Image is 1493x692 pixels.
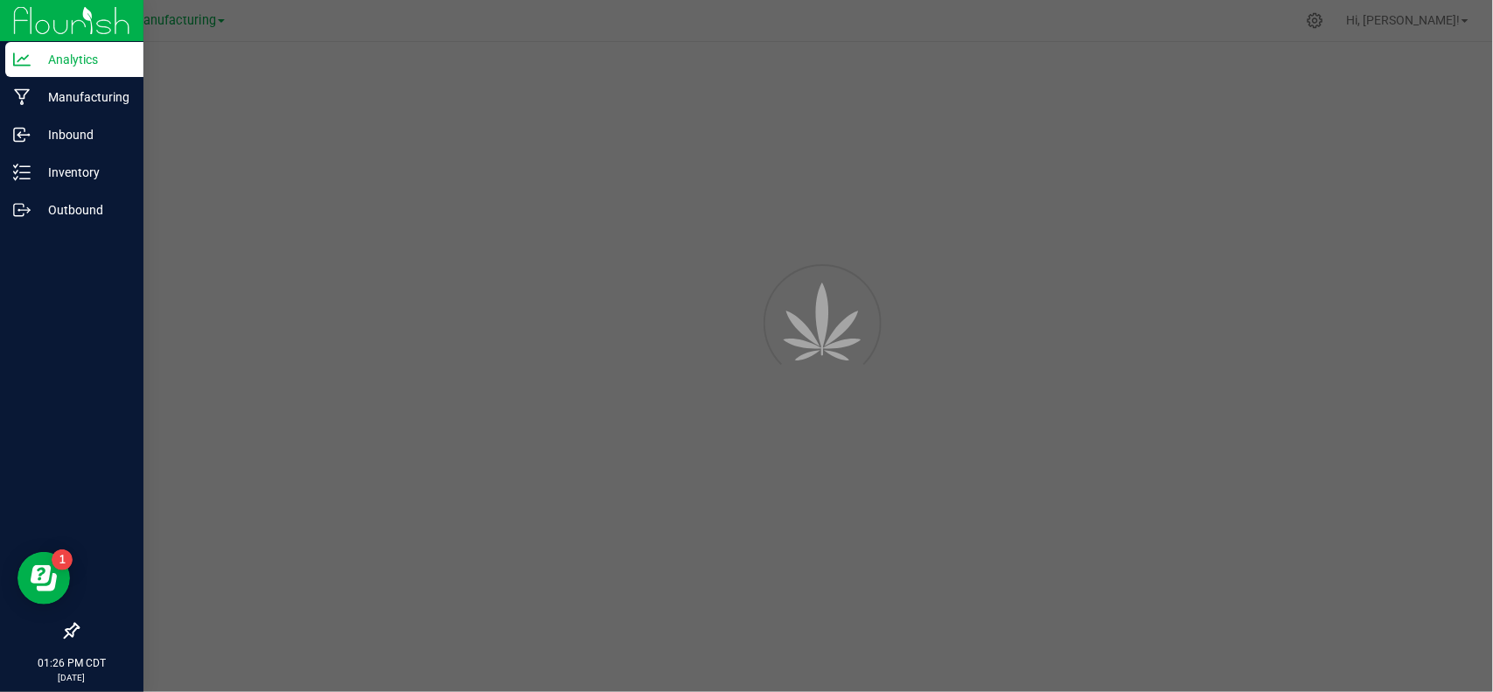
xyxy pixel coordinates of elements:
[17,552,70,605] iframe: Resource center
[52,549,73,570] iframe: Resource center unread badge
[13,164,31,181] inline-svg: Inventory
[13,88,31,106] inline-svg: Manufacturing
[31,162,136,183] p: Inventory
[31,124,136,145] p: Inbound
[31,49,136,70] p: Analytics
[13,201,31,219] inline-svg: Outbound
[31,87,136,108] p: Manufacturing
[8,671,136,684] p: [DATE]
[13,126,31,143] inline-svg: Inbound
[8,655,136,671] p: 01:26 PM CDT
[31,199,136,220] p: Outbound
[13,51,31,68] inline-svg: Analytics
